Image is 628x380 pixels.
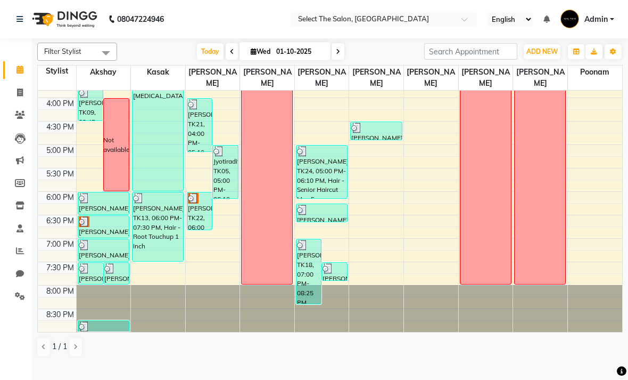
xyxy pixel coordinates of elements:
[404,66,458,90] span: [PERSON_NAME]
[351,122,401,140] div: [PERSON_NAME], TK09, 04:30 PM-04:55 PM, Face - [PERSON_NAME] trim
[296,145,347,198] div: [PERSON_NAME], TK24, 05:00 PM-06:10 PM, Hair - Senior Haircut Men,Face - [PERSON_NAME] trim
[78,192,129,214] div: [PERSON_NAME], TK01, 06:00 PM-06:30 PM, Hair- Creative Head
[560,10,579,28] img: Admin
[44,98,76,109] div: 4:00 PM
[248,47,273,55] span: Wed
[133,52,183,191] div: [PERSON_NAME], TK07, 03:00 PM-06:00 PM, [MEDICAL_DATA]
[273,44,326,60] input: 2025-10-01
[44,286,76,297] div: 8:00 PM
[78,87,103,120] div: [PERSON_NAME], TK09, 03:45 PM-04:30 PM, Hair - Senior Haircut Men
[584,14,608,25] span: Admin
[240,66,294,90] span: [PERSON_NAME]
[524,44,560,59] button: ADD NEW
[104,263,129,284] div: [PERSON_NAME], TK13, 07:30 PM-08:00 PM, Hair- Creative Head
[296,204,347,222] div: [PERSON_NAME], TK23, 06:15 PM-06:40 PM, Face - [PERSON_NAME] trim
[44,239,76,250] div: 7:00 PM
[44,192,76,203] div: 6:00 PM
[526,47,558,55] span: ADD NEW
[117,4,164,34] b: 08047224946
[568,66,622,79] span: Poonam
[187,99,212,151] div: [PERSON_NAME], TK21, 04:00 PM-05:10 PM, Hair - Senior Haircut Men,Face - [PERSON_NAME] trim,Hair ...
[44,122,76,133] div: 4:30 PM
[295,66,349,90] span: [PERSON_NAME]
[322,263,347,280] div: [PERSON_NAME], TK25, 07:30 PM-07:55 PM, Face - [PERSON_NAME] trim
[213,145,238,198] div: Jyotiraditya, TK05, 05:00 PM-06:10 PM, Hair - Senior Haircut Men,Face - [PERSON_NAME] trim
[44,145,76,156] div: 5:00 PM
[513,66,567,90] span: [PERSON_NAME]
[296,239,321,304] div: [PERSON_NAME], TK18, 07:00 PM-08:25 PM, Hairwash + blow Dry - Waist Length,Face - [PERSON_NAME] trim
[424,43,517,60] input: Search Appointment
[133,192,183,261] div: [PERSON_NAME], TK13, 06:00 PM-07:30 PM, Hair - Root Touchup 1 Inch
[52,341,67,352] span: 1 / 1
[27,4,100,34] img: logo
[349,66,403,90] span: [PERSON_NAME]
[78,321,129,332] div: [PERSON_NAME], TK26, 08:45 PM-09:15 PM, Hair - Creative Head Mens
[78,263,103,284] div: [PERSON_NAME], TK18, 07:30 PM-08:00 PM, Hair - Creative Head Mens
[44,262,76,273] div: 7:30 PM
[131,66,185,79] span: Kasak
[44,168,76,180] div: 5:30 PM
[38,66,76,77] div: Stylist
[187,192,212,230] div: [PERSON_NAME], TK22, 06:00 PM-06:50 PM, Hair - Junior Haircut Men
[103,135,129,155] div: Not available
[44,47,81,55] span: Filter Stylist
[78,239,129,261] div: [PERSON_NAME], TK18, 07:00 PM-07:30 PM, Hair- Creative Head
[197,43,224,60] span: Today
[44,309,76,320] div: 8:30 PM
[44,215,76,227] div: 6:30 PM
[186,66,240,90] span: [PERSON_NAME]
[77,66,131,79] span: Akshay
[459,66,513,90] span: [PERSON_NAME]
[78,216,129,238] div: [PERSON_NAME], TK14, 06:30 PM-07:00 PM, Hair- Creative Head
